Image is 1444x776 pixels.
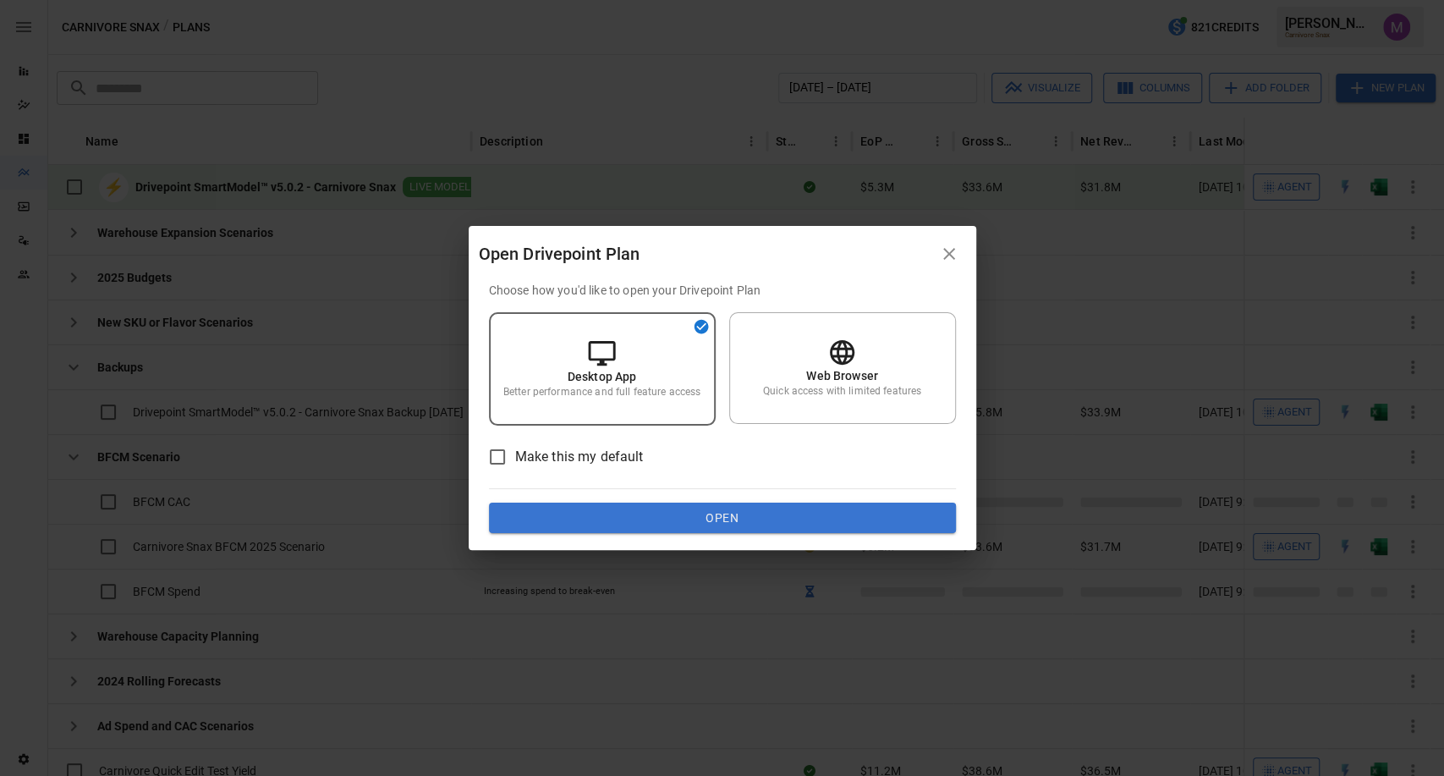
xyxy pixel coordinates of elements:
button: Open [489,503,956,533]
span: Make this my default [515,447,644,467]
p: Web Browser [806,367,878,384]
p: Better performance and full feature access [503,385,700,399]
p: Choose how you'd like to open your Drivepoint Plan [489,282,956,299]
div: Open Drivepoint Plan [479,240,932,267]
p: Quick access with limited features [763,384,921,399]
p: Desktop App [568,368,637,385]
